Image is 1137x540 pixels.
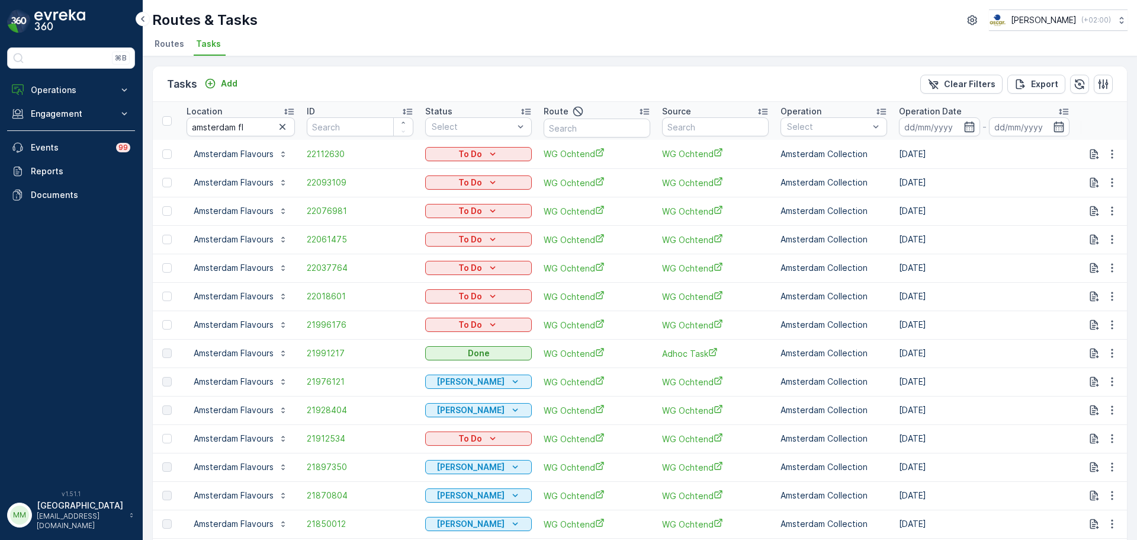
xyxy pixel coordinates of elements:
button: To Do [425,318,532,332]
span: 22037764 [307,262,413,274]
p: Amsterdam Collection [781,518,887,530]
button: Geen Afval [425,488,532,503]
p: - [982,120,987,134]
p: Amsterdam Flavours [194,518,274,530]
p: Amsterdam Flavours [194,148,274,160]
a: WG Ochtend [544,433,650,445]
p: Amsterdam Flavours [194,461,274,473]
button: Amsterdam Flavours [187,230,295,249]
a: WG Ochtend [544,461,650,474]
button: Clear Filters [920,75,1003,94]
span: 21928404 [307,404,413,416]
p: Amsterdam Flavours [194,290,274,302]
p: To Do [458,433,482,445]
button: Geen Afval [425,517,532,531]
p: [PERSON_NAME] [436,518,505,530]
span: WG Ochtend [544,518,650,531]
a: 21850012 [307,518,413,530]
p: Amsterdam Collection [781,234,887,245]
span: WG Ochtend [544,234,650,246]
button: MM[GEOGRAPHIC_DATA][EMAIL_ADDRESS][DOMAIN_NAME] [7,500,135,531]
a: WG Ochtend [544,262,650,274]
button: Geen Afval [425,403,532,417]
button: Amsterdam Flavours [187,287,295,306]
button: Geen Afval [425,375,532,389]
button: Engagement [7,102,135,126]
input: Search [187,117,295,136]
a: WG Ochtend [662,461,769,474]
button: To Do [425,147,532,161]
p: Amsterdam Flavours [194,234,274,245]
a: WG Ochtend [662,234,769,246]
button: Done [425,346,532,360]
p: Amsterdam Collection [781,262,887,274]
span: WG Ochtend [662,148,769,160]
button: Operations [7,78,135,102]
td: [DATE] [893,311,1075,339]
button: Add [200,76,242,91]
a: 21897350 [307,461,413,473]
p: Amsterdam Flavours [194,490,274,501]
p: Amsterdam Flavours [194,262,274,274]
p: Done [468,347,490,359]
p: Operation [781,106,821,117]
button: To Do [425,175,532,190]
a: 22018601 [307,290,413,302]
span: WG Ochtend [662,518,769,531]
p: Reports [31,165,130,177]
p: Amsterdam Collection [781,177,887,188]
button: To Do [425,232,532,247]
p: Engagement [31,108,111,120]
a: WG Ochtend [662,177,769,189]
span: v 1.51.1 [7,490,135,497]
span: Routes [155,38,184,50]
a: 21976121 [307,376,413,388]
span: 22061475 [307,234,413,245]
a: Events99 [7,136,135,159]
p: Status [425,106,452,117]
p: Amsterdam Collection [781,404,887,416]
p: ( +02:00 ) [1081,15,1111,25]
span: 22093109 [307,177,413,188]
p: Source [662,106,691,117]
td: [DATE] [893,424,1075,453]
td: [DATE] [893,197,1075,225]
input: dd/mm/yyyy [899,117,980,136]
p: Operations [31,84,111,96]
button: Amsterdam Flavours [187,202,295,221]
p: Amsterdam Collection [781,461,887,473]
a: Adhoc Task [662,347,769,360]
p: Amsterdam Flavours [194,205,274,217]
button: Amsterdam Flavours [187,258,295,277]
p: Documents [31,189,130,201]
a: Reports [7,159,135,183]
a: 21870804 [307,490,413,501]
a: WG Ochtend [544,404,650,417]
p: To Do [458,148,482,160]
p: Amsterdam Collection [781,319,887,331]
span: 22076981 [307,205,413,217]
a: WG Ochtend [544,319,650,331]
span: WG Ochtend [662,376,769,388]
span: WG Ochtend [544,347,650,360]
span: 21996176 [307,319,413,331]
td: [DATE] [893,481,1075,510]
div: Toggle Row Selected [162,263,172,273]
td: [DATE] [893,453,1075,481]
a: 22112630 [307,148,413,160]
td: [DATE] [893,396,1075,424]
a: WG Ochtend [662,319,769,331]
p: Amsterdam Flavours [194,433,274,445]
a: WG Ochtend [662,262,769,274]
span: WG Ochtend [662,490,769,502]
p: Operation Date [899,106,962,117]
a: WG Ochtend [544,205,650,218]
p: To Do [458,177,482,188]
button: Amsterdam Flavours [187,486,295,505]
span: Tasks [196,38,221,50]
